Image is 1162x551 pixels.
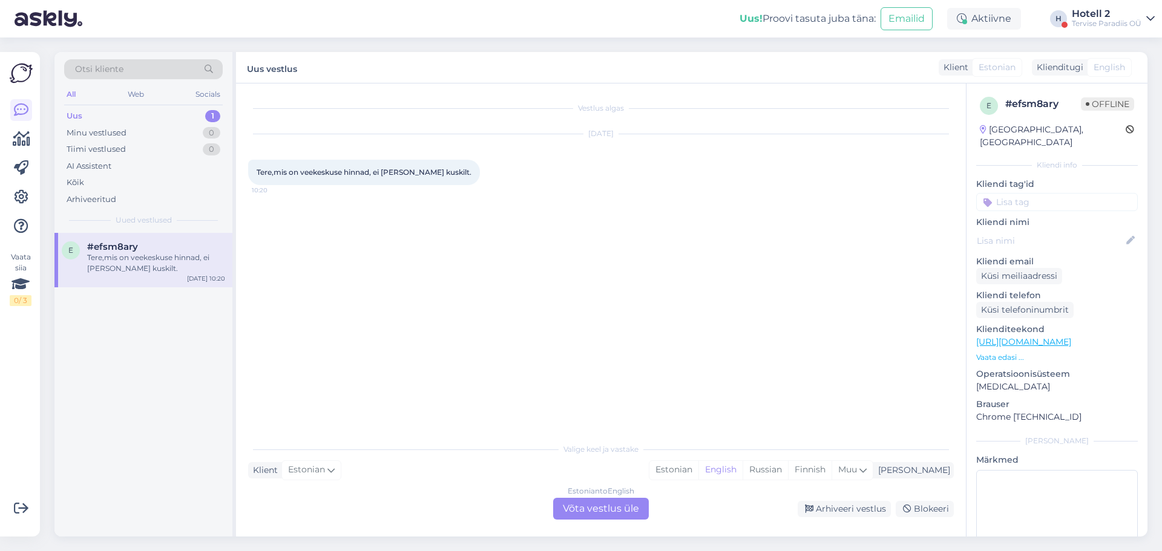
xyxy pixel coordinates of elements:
div: # efsm8ary [1005,97,1081,111]
a: Hotell 2Tervise Paradiis OÜ [1072,9,1155,28]
span: e [68,246,73,255]
div: Hotell 2 [1072,9,1141,19]
span: Tere,mis on veekeskuse hinnad, ei [PERSON_NAME] kuskilt. [257,168,471,177]
p: [MEDICAL_DATA] [976,380,1138,393]
label: Uus vestlus [247,59,297,76]
div: Web [125,86,146,102]
div: Kliendi info [976,160,1138,171]
span: Otsi kliente [75,63,123,76]
div: 1 [205,110,220,122]
div: Arhiveeritud [67,194,116,206]
div: Tervise Paradiis OÜ [1072,19,1141,28]
div: Arhiveeri vestlus [798,501,891,517]
div: [PERSON_NAME] [976,435,1138,446]
div: Vaata siia [10,252,31,306]
input: Lisa tag [976,193,1138,211]
div: [PERSON_NAME] [873,464,950,477]
div: Proovi tasuta juba täna: [740,11,876,26]
div: Valige keel ja vastake [248,444,954,455]
div: Klienditugi [1032,61,1083,74]
div: Socials [193,86,223,102]
p: Klienditeekond [976,323,1138,336]
div: 0 / 3 [10,295,31,306]
span: e [986,101,991,110]
div: 0 [203,127,220,139]
span: English [1094,61,1125,74]
div: Estonian [649,461,698,479]
span: Estonian [288,463,325,477]
div: Võta vestlus üle [553,498,649,520]
div: Minu vestlused [67,127,126,139]
div: [GEOGRAPHIC_DATA], [GEOGRAPHIC_DATA] [980,123,1126,149]
span: Estonian [979,61,1016,74]
span: 10:20 [252,186,297,195]
p: Kliendi tag'id [976,178,1138,191]
p: Vaata edasi ... [976,352,1138,363]
button: Emailid [881,7,933,30]
span: Uued vestlused [116,215,172,226]
div: Blokeeri [896,501,954,517]
div: Vestlus algas [248,103,954,114]
div: AI Assistent [67,160,111,172]
div: 0 [203,143,220,155]
div: Klient [248,464,278,477]
div: Küsi telefoninumbrit [976,302,1074,318]
div: Tiimi vestlused [67,143,126,155]
div: Tere,mis on veekeskuse hinnad, ei [PERSON_NAME] kuskilt. [87,252,225,274]
span: #efsm8ary [87,241,138,252]
p: Märkmed [976,454,1138,466]
input: Lisa nimi [977,234,1124,247]
div: All [64,86,78,102]
img: Askly Logo [10,62,33,85]
span: Muu [838,464,857,475]
div: Finnish [788,461,832,479]
div: Aktiivne [947,8,1021,30]
div: Russian [743,461,788,479]
a: [URL][DOMAIN_NAME] [976,336,1071,347]
p: Kliendi email [976,255,1138,268]
div: Küsi meiliaadressi [976,268,1062,284]
p: Kliendi telefon [976,289,1138,302]
div: English [698,461,743,479]
p: Operatsioonisüsteem [976,368,1138,380]
div: [DATE] [248,128,954,139]
div: H [1050,10,1067,27]
div: Estonian to English [568,486,634,497]
span: Offline [1081,97,1134,111]
b: Uus! [740,13,763,24]
p: Chrome [TECHNICAL_ID] [976,411,1138,423]
p: Kliendi nimi [976,216,1138,229]
div: Kõik [67,177,84,189]
div: Klient [939,61,968,74]
div: Uus [67,110,82,122]
div: [DATE] 10:20 [187,274,225,283]
p: Brauser [976,398,1138,411]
